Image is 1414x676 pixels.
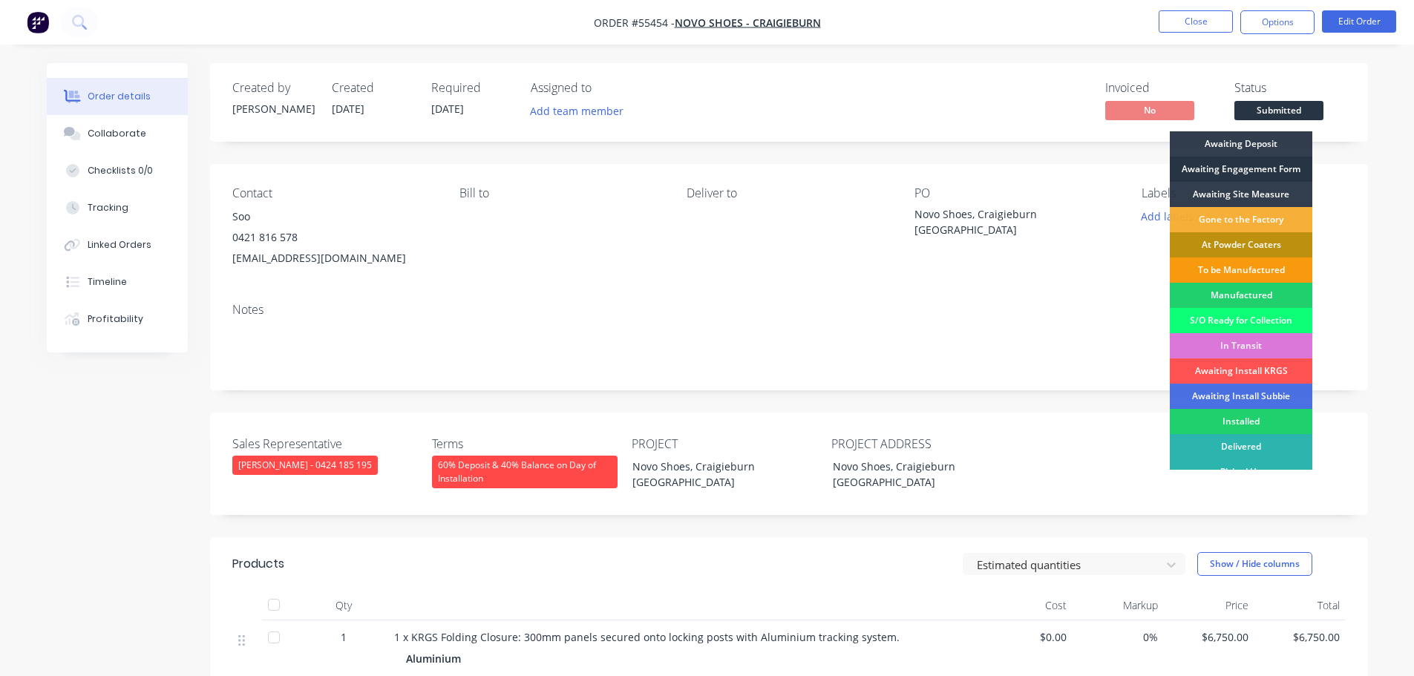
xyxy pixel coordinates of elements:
div: Price [1164,591,1255,620]
label: PROJECT [632,435,817,453]
button: Close [1159,10,1233,33]
div: Qty [299,591,388,620]
div: Cost [982,591,1073,620]
div: Checklists 0/0 [88,164,153,177]
div: Collaborate [88,127,146,140]
span: 1 [341,629,347,645]
div: Tracking [88,201,128,214]
div: Notes [232,303,1346,317]
div: S/O Ready for Collection [1170,308,1312,333]
div: Installed [1170,409,1312,434]
div: Products [232,555,284,573]
button: Checklists 0/0 [47,152,188,189]
div: Assigned to [531,81,679,95]
span: 1 x KRGS Folding Closure: 300mm panels secured onto locking posts with Aluminium tracking system. [394,630,900,644]
div: Timeline [88,275,127,289]
div: Status [1234,81,1346,95]
div: Novo Shoes, Craigieburn [GEOGRAPHIC_DATA] [621,456,806,493]
span: $0.00 [988,629,1067,645]
div: Manufactured [1170,283,1312,308]
div: Gone to the Factory [1170,207,1312,232]
div: Aluminium [406,648,467,669]
div: Bill to [459,186,663,200]
label: Terms [432,435,618,453]
div: PO [914,186,1118,200]
button: Options [1240,10,1315,34]
button: Profitability [47,301,188,338]
div: Contact [232,186,436,200]
span: [DATE] [332,102,364,116]
div: [PERSON_NAME] - 0424 185 195 [232,456,378,475]
span: Order #55454 - [594,16,675,30]
div: Profitability [88,312,143,326]
div: At Powder Coaters [1170,232,1312,257]
span: [DATE] [431,102,464,116]
div: Awaiting Site Measure [1170,182,1312,207]
button: Add labels [1133,206,1202,226]
div: Total [1254,591,1346,620]
div: Labels [1142,186,1345,200]
div: In Transit [1170,333,1312,358]
span: No [1105,101,1194,119]
button: Collaborate [47,115,188,152]
button: Timeline [47,263,188,301]
div: Novo Shoes, Craigieburn [GEOGRAPHIC_DATA] [914,206,1100,237]
div: Soo0421 816 578[EMAIL_ADDRESS][DOMAIN_NAME] [232,206,436,269]
div: Novo Shoes, Craigieburn [GEOGRAPHIC_DATA] [821,456,1007,493]
div: Picked Up [1170,459,1312,485]
div: Awaiting Deposit [1170,131,1312,157]
button: Submitted [1234,101,1323,123]
button: Tracking [47,189,188,226]
div: Markup [1073,591,1164,620]
span: $6,750.00 [1170,629,1249,645]
a: Novo Shoes - Craigieburn [675,16,821,30]
label: Sales Representative [232,435,418,453]
span: 0% [1078,629,1158,645]
button: Edit Order [1322,10,1396,33]
div: Awaiting Install Subbie [1170,384,1312,409]
img: Factory [27,11,49,33]
span: Submitted [1234,101,1323,119]
div: Created [332,81,413,95]
div: Created by [232,81,314,95]
button: Linked Orders [47,226,188,263]
button: Order details [47,78,188,115]
button: Add team member [522,101,631,121]
div: Order details [88,90,151,103]
div: Linked Orders [88,238,151,252]
label: PROJECT ADDRESS [831,435,1017,453]
div: Delivered [1170,434,1312,459]
div: [PERSON_NAME] [232,101,314,117]
div: Awaiting Install KRGS [1170,358,1312,384]
div: 60% Deposit & 40% Balance on Day of Installation [432,456,618,488]
button: Show / Hide columns [1197,552,1312,576]
span: $6,750.00 [1260,629,1340,645]
div: Awaiting Engagement Form [1170,157,1312,182]
button: Add team member [531,101,632,121]
div: To be Manufactured [1170,257,1312,283]
div: Deliver to [687,186,890,200]
div: Required [431,81,513,95]
div: Invoiced [1105,81,1217,95]
div: Soo [232,206,436,227]
div: 0421 816 578 [232,227,436,248]
div: [EMAIL_ADDRESS][DOMAIN_NAME] [232,248,436,269]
